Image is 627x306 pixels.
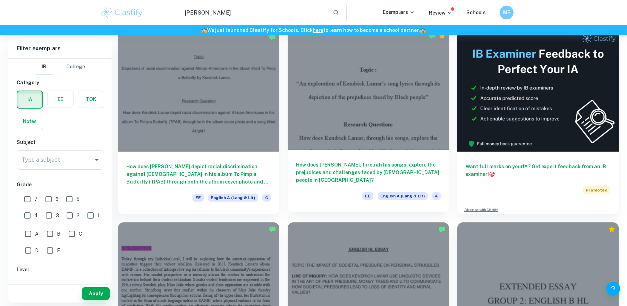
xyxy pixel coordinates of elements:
p: Exemplars [383,8,415,16]
span: 3 [56,212,59,219]
span: 4 [34,212,38,219]
span: English A (Lang & Lit) [378,192,428,200]
span: 🏫 [420,27,426,33]
a: How does [PERSON_NAME], through his songs, explore the prejudices and challenges faced by [DEMOGR... [288,31,449,214]
div: Filter type choice [36,59,85,75]
span: 2 [77,212,79,219]
h6: How does [PERSON_NAME], through his songs, explore the prejudices and challenges faced by [DEMOGR... [296,161,441,184]
button: EE [48,91,73,108]
div: Premium [439,32,446,39]
img: Thumbnail [457,31,619,152]
button: IA [17,91,42,108]
p: Review [429,9,452,17]
input: Search for any exemplars... [180,3,328,22]
span: 5 [76,195,79,203]
h6: ME [502,9,510,16]
a: Schools [466,10,486,15]
img: Marked [429,32,436,39]
span: 1 [98,212,100,219]
div: Premium [608,226,615,233]
img: Clastify logo [100,6,144,19]
span: 🎯 [489,171,495,177]
button: Open [92,155,102,165]
span: E [57,247,60,254]
span: 7 [34,195,37,203]
a: here [313,27,323,33]
span: EE [362,192,373,200]
button: College [66,59,85,75]
h6: Subject [17,138,104,146]
button: Help and Feedback [606,282,620,296]
h6: Grade [17,181,104,188]
span: HL [35,281,42,289]
span: English A (Lang & Lit) [208,194,258,202]
span: D [35,247,39,254]
h6: We just launched Clastify for Schools. Click to learn how to become a school partner. [1,26,626,34]
img: Marked [439,226,446,233]
a: Advertise with Clastify [464,207,498,212]
button: Notes [17,113,43,130]
h6: Filter exemplars [8,39,112,58]
span: EE [193,194,204,202]
button: TOK [78,91,104,108]
button: ME [500,6,514,19]
h6: How does [PERSON_NAME] depict racial discrimination against [DEMOGRAPHIC_DATA] in his album To Pi... [126,163,271,186]
img: Marked [269,226,276,233]
span: Promoted [583,186,610,194]
span: A [35,230,39,238]
span: C [79,230,82,238]
span: 6 [56,195,59,203]
button: IB [36,59,52,75]
a: Want full marks on yourIA? Get expert feedback from an IB examiner!PromotedAdvertise with Clastify [457,31,619,214]
a: How does [PERSON_NAME] depict racial discrimination against [DEMOGRAPHIC_DATA] in his album To Pi... [118,31,279,214]
span: A [432,192,441,200]
span: SL [60,281,66,289]
img: Marked [269,34,276,41]
h6: Category [17,79,104,86]
span: B [57,230,60,238]
h6: Want full marks on your IA ? Get expert feedback from an IB examiner! [466,163,610,178]
span: C [262,194,271,202]
h6: Level [17,266,104,273]
span: 🏫 [201,27,207,33]
button: Apply [82,287,110,300]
